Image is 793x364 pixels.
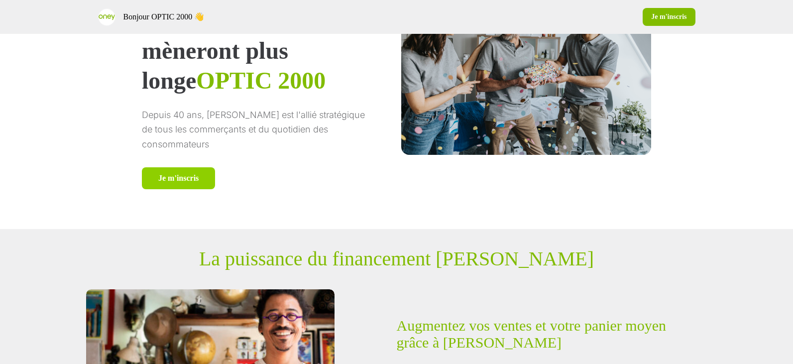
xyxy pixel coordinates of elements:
font: OPTIC 2000 [196,67,326,94]
font: mèneront plus longe [142,37,288,94]
font: Depuis 40 ans, [PERSON_NAME] est l'allié stratégique de tous les commerçants et du quotidien des ... [142,110,365,149]
font: Je m'inscris [651,13,686,20]
font: Augmentez vos ventes et votre panier moyen grâce à [PERSON_NAME] [397,317,667,351]
a: Je m'inscris [142,167,215,189]
font: Bonjour OPTIC 2000 👋 [123,12,205,21]
a: Je m'inscris [643,8,695,26]
font: La puissance du financement [PERSON_NAME] [199,247,594,270]
font: Je m'inscris [158,174,199,182]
